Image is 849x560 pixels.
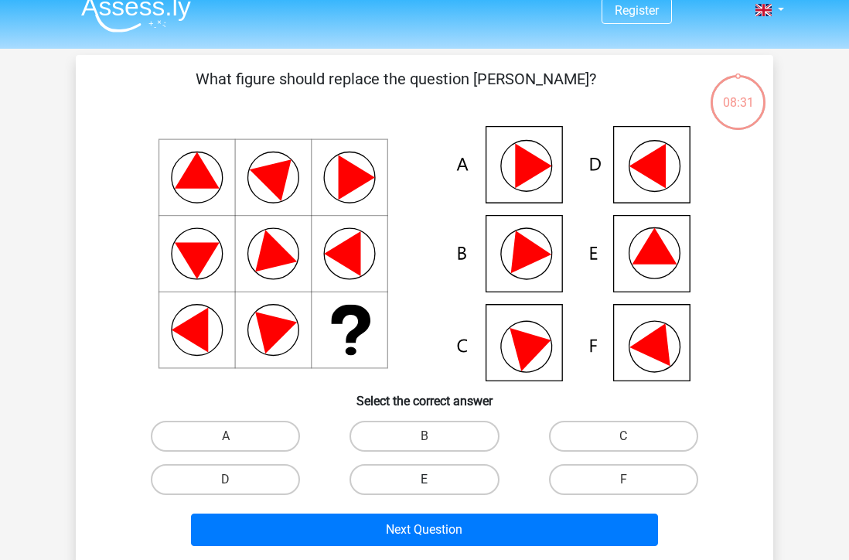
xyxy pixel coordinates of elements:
[101,67,690,114] p: What figure should replace the question [PERSON_NAME]?
[151,464,300,495] label: D
[549,421,698,452] label: C
[615,3,659,18] a: Register
[349,421,499,452] label: B
[151,421,300,452] label: A
[101,381,748,408] h6: Select the correct answer
[191,514,659,546] button: Next Question
[549,464,698,495] label: F
[709,73,767,112] div: 08:31
[349,464,499,495] label: E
